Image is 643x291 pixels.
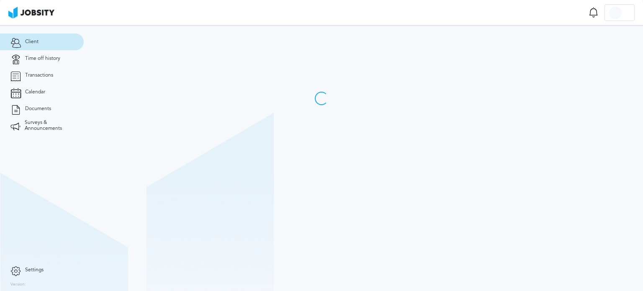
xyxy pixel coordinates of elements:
span: Settings [25,267,44,273]
span: Client [25,39,39,45]
span: Transactions [25,72,53,78]
span: Calendar [25,89,45,95]
span: Time off history [25,56,60,62]
label: Version: [10,282,26,287]
span: Documents [25,106,51,112]
span: Surveys & Announcements [25,120,73,131]
img: ab4bad089aa723f57921c736e9817d99.png [8,7,54,18]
